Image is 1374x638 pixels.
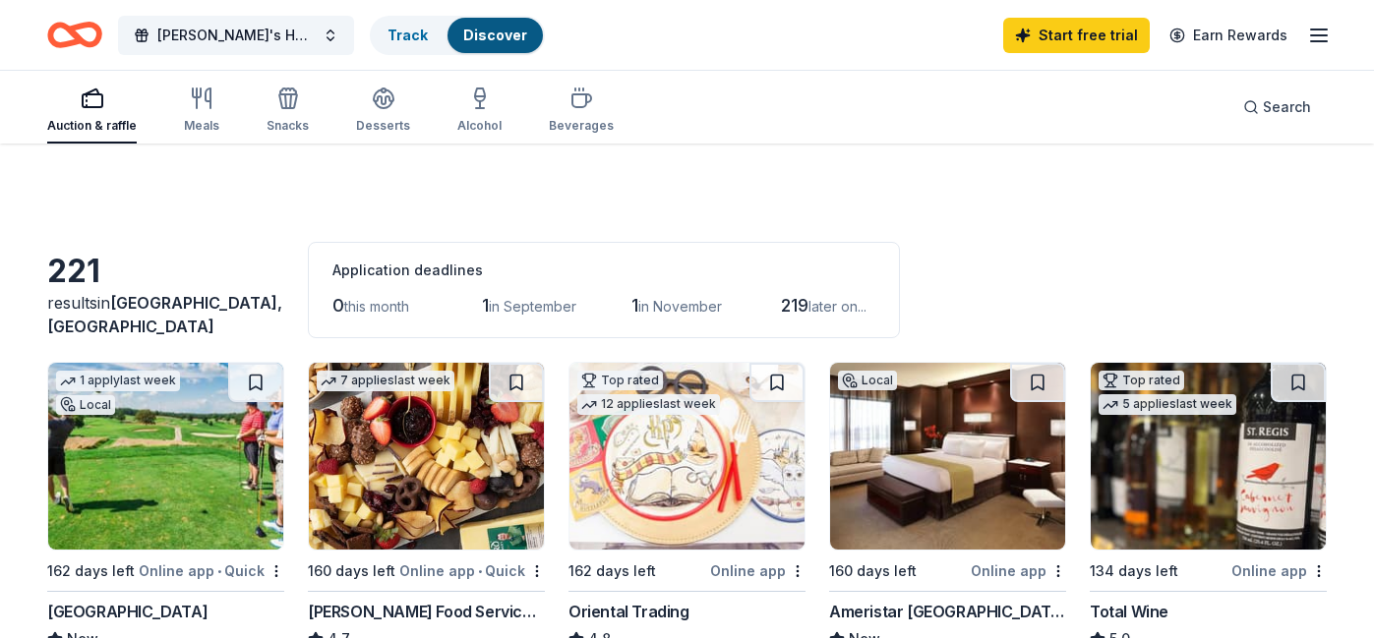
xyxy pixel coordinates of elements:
div: Online app Quick [139,558,284,583]
button: Snacks [267,79,309,144]
div: 134 days left [1090,559,1178,583]
button: Auction & raffle [47,79,137,144]
img: Image for Gordon Food Service Store [309,363,544,550]
div: 5 applies last week [1099,394,1236,415]
span: 1 [631,295,638,316]
div: Local [56,395,115,415]
div: Top rated [577,371,663,390]
a: Track [388,27,428,43]
div: 162 days left [47,559,135,583]
div: Auction & raffle [47,118,137,134]
span: 219 [781,295,808,316]
div: 160 days left [308,559,395,583]
div: 221 [47,252,284,291]
div: Oriental Trading [568,600,689,623]
div: Top rated [1099,371,1184,390]
div: Total Wine [1090,600,1168,623]
div: 162 days left [568,559,656,583]
span: in September [489,298,576,315]
img: Image for French Lick Resort [48,363,283,550]
a: Earn Rewards [1158,18,1299,53]
img: Image for Ameristar East Chicago [830,363,1065,550]
button: TrackDiscover [370,16,545,55]
span: Search [1263,95,1311,119]
div: results [47,291,284,338]
button: [PERSON_NAME]'s Hope Survival Ball [118,16,354,55]
div: Online app [971,558,1066,583]
div: Alcohol [457,118,502,134]
div: Online app [710,558,806,583]
button: Alcohol [457,79,502,144]
span: • [478,563,482,579]
button: Desserts [356,79,410,144]
img: Image for Oriental Trading [569,363,805,550]
button: Beverages [549,79,614,144]
div: Meals [184,118,219,134]
div: [PERSON_NAME] Food Service Store [308,600,545,623]
div: Online app [1231,558,1327,583]
span: this month [344,298,409,315]
div: Application deadlines [332,259,875,282]
span: in [47,293,282,336]
div: [GEOGRAPHIC_DATA] [47,600,208,623]
span: 0 [332,295,344,316]
img: Image for Total Wine [1091,363,1326,550]
span: [PERSON_NAME]'s Hope Survival Ball [157,24,315,47]
span: in November [638,298,722,315]
span: 1 [482,295,489,316]
div: Desserts [356,118,410,134]
button: Search [1227,87,1327,127]
div: Ameristar [GEOGRAPHIC_DATA] [829,600,1066,623]
div: Online app Quick [399,558,545,583]
div: Beverages [549,118,614,134]
div: 7 applies last week [317,371,454,391]
a: Home [47,12,102,58]
a: Start free trial [1003,18,1150,53]
div: Local [838,371,897,390]
span: [GEOGRAPHIC_DATA], [GEOGRAPHIC_DATA] [47,293,282,336]
div: 160 days left [829,559,917,583]
div: 1 apply last week [56,371,180,391]
a: Discover [463,27,527,43]
button: Meals [184,79,219,144]
span: later on... [808,298,866,315]
div: 12 applies last week [577,394,720,415]
span: • [217,563,221,579]
div: Snacks [267,118,309,134]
